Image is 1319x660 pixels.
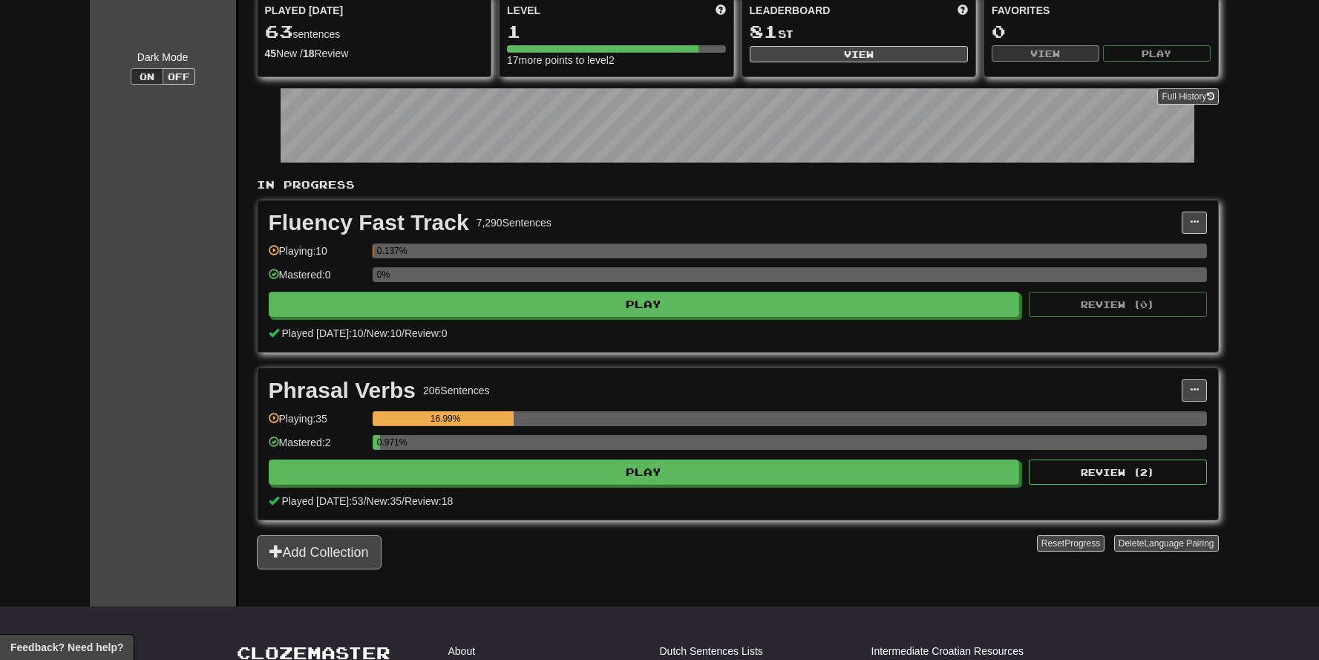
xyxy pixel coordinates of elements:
div: 0 [992,22,1211,41]
button: Add Collection [257,535,382,569]
div: 16.99% [377,411,514,426]
a: Dutch Sentences Lists [660,644,763,659]
a: Intermediate Croatian Resources [871,644,1024,659]
div: Playing: 35 [269,411,365,436]
button: Play [1103,45,1211,62]
div: 1 [507,22,726,41]
span: Played [DATE]: 10 [281,327,363,339]
div: 17 more points to level 2 [507,53,726,68]
span: 63 [265,21,293,42]
span: Review: 0 [405,327,448,339]
div: Mastered: 2 [269,435,365,460]
span: 81 [750,21,778,42]
span: / [402,495,405,507]
button: View [750,46,969,62]
span: Open feedback widget [10,640,123,655]
span: Level [507,3,540,18]
strong: 45 [265,48,277,59]
div: Favorites [992,3,1211,18]
span: New: 35 [367,495,402,507]
span: Played [DATE]: 53 [281,495,363,507]
strong: 18 [303,48,315,59]
span: Played [DATE] [265,3,344,18]
button: Review (2) [1029,460,1207,485]
button: Play [269,292,1020,317]
div: 206 Sentences [423,383,490,398]
div: 0.971% [377,435,381,450]
div: Mastered: 0 [269,267,365,292]
div: New / Review [265,46,484,61]
a: About [448,644,476,659]
span: Score more points to level up [716,3,726,18]
span: / [364,495,367,507]
div: st [750,22,969,42]
div: Phrasal Verbs [269,379,416,402]
span: / [402,327,405,339]
button: View [992,45,1099,62]
span: / [364,327,367,339]
div: 7,290 Sentences [477,215,552,230]
button: ResetProgress [1037,535,1104,552]
button: On [131,68,163,85]
button: Off [163,68,195,85]
div: Playing: 10 [269,244,365,268]
span: New: 10 [367,327,402,339]
div: Dark Mode [101,50,225,65]
span: Review: 18 [405,495,453,507]
div: Fluency Fast Track [269,212,469,234]
span: Progress [1064,538,1100,549]
a: Full History [1157,88,1218,105]
span: This week in points, UTC [958,3,968,18]
span: Leaderboard [750,3,831,18]
p: In Progress [257,177,1219,192]
button: DeleteLanguage Pairing [1114,535,1219,552]
button: Review (0) [1029,292,1207,317]
button: Play [269,460,1020,485]
span: Language Pairing [1144,538,1214,549]
div: sentences [265,22,484,42]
